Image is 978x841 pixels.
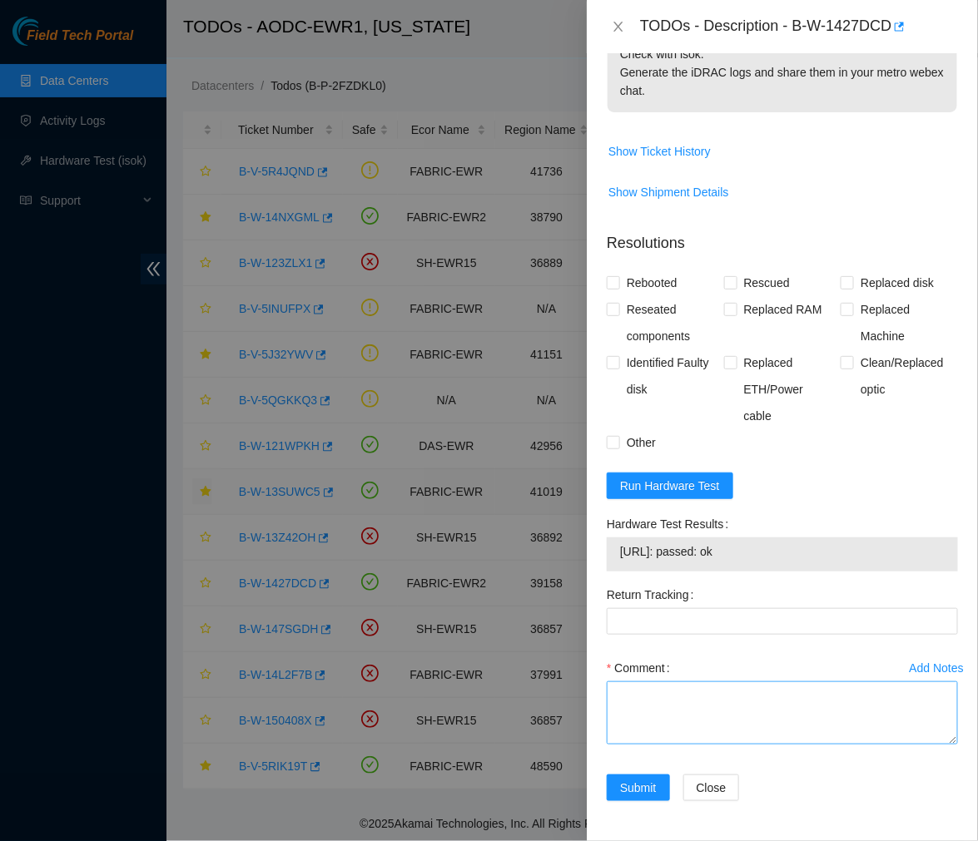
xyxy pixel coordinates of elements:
button: Close [683,774,740,801]
span: Replaced ETH/Power cable [737,349,841,429]
label: Hardware Test Results [607,511,735,537]
span: Replaced RAM [737,296,829,323]
span: [URL]: passed: ok [620,542,945,561]
button: Close [607,19,630,35]
span: Submit [620,779,657,797]
span: Close [697,779,727,797]
span: Run Hardware Test [620,477,720,495]
div: Add Notes [910,662,964,674]
span: Reseated components [620,296,724,349]
button: Run Hardware Test [607,472,733,499]
span: Show Ticket History [608,142,711,161]
span: close [612,20,625,33]
span: Identified Faulty disk [620,349,724,403]
button: Show Shipment Details [608,179,730,205]
textarea: Comment [607,681,958,745]
span: Other [620,429,663,456]
span: Show Shipment Details [608,183,729,201]
input: Return Tracking [607,608,958,635]
div: TODOs - Description - B-W-1427DCD [640,13,958,40]
span: Replaced disk [854,270,941,296]
span: Rescued [737,270,797,296]
span: Replaced Machine [854,296,958,349]
button: Show Ticket History [608,138,712,165]
span: Clean/Replaced optic [854,349,958,403]
p: Resolutions [607,219,958,255]
span: Rebooted [620,270,684,296]
label: Comment [607,655,677,681]
label: Return Tracking [607,581,701,608]
button: Submit [607,774,670,801]
button: Add Notes [909,655,965,681]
